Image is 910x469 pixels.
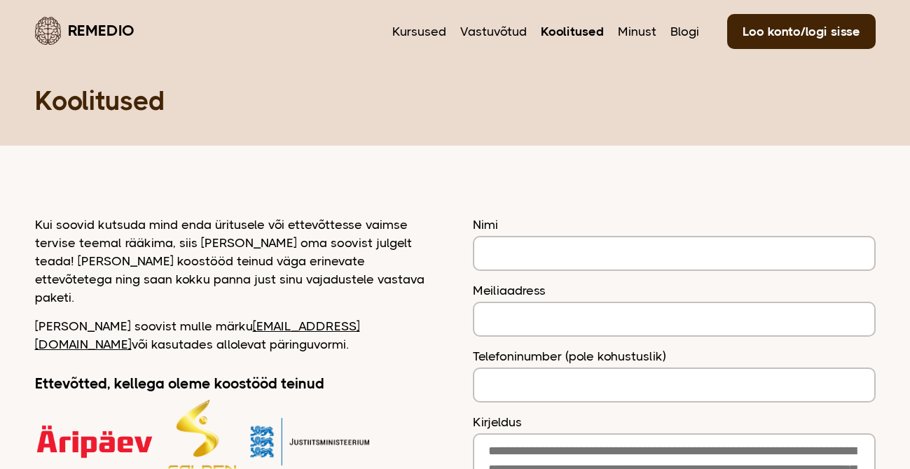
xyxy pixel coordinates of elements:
label: Nimi [473,216,876,234]
label: Meiliaadress [473,281,876,300]
img: Remedio logo [35,17,61,45]
h1: Koolitused [35,84,876,118]
a: Loo konto/logi sisse [727,14,876,49]
a: Minust [618,22,656,41]
a: Koolitused [541,22,604,41]
h2: Ettevõtted, kellega oleme koostööd teinud [35,374,438,393]
a: Blogi [670,22,699,41]
a: Vastuvõtud [460,22,527,41]
p: [PERSON_NAME] soovist mulle märku või kasutades allolevat päringuvormi. [35,317,438,353]
p: Kui soovid kutsuda mind enda üritusele või ettevõttesse vaimse tervise teemal rääkima, siis [PERS... [35,216,438,307]
a: Remedio [35,14,135,47]
label: Telefoninumber (pole kohustuslik) [473,347,876,365]
a: Kursused [392,22,446,41]
label: Kirjeldus [473,413,876,431]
